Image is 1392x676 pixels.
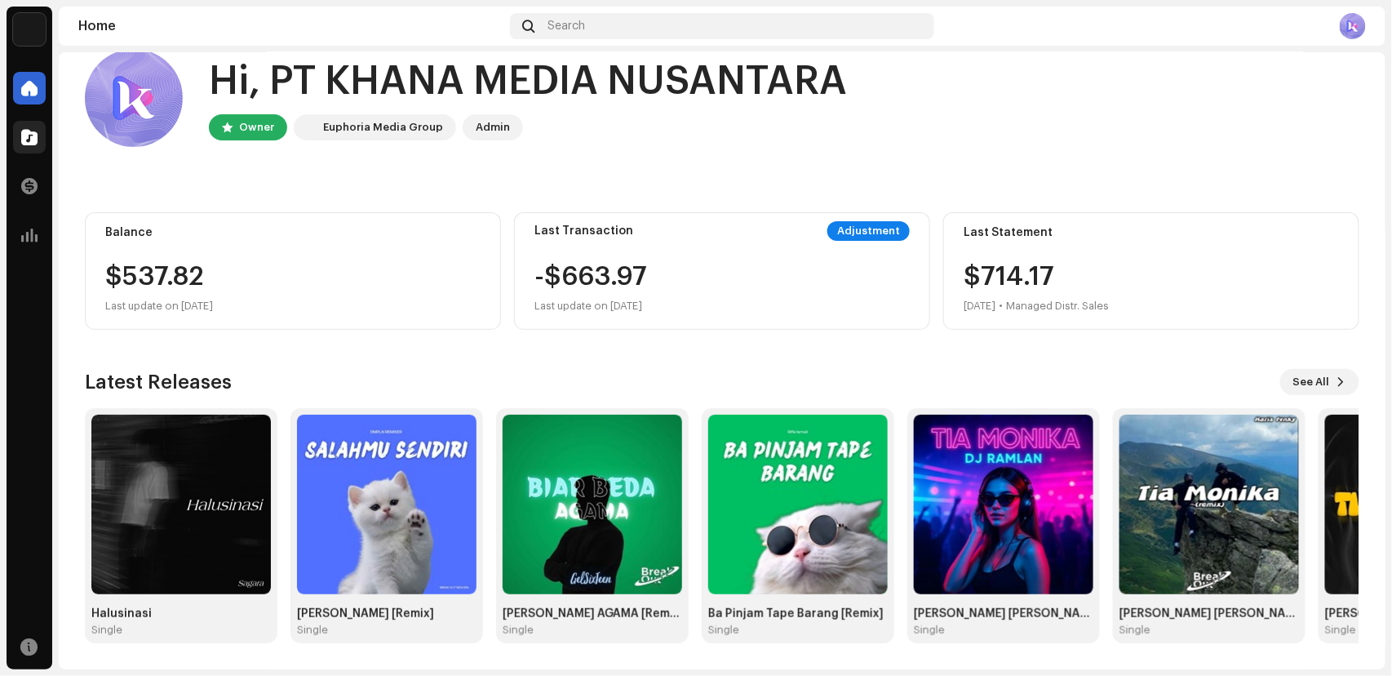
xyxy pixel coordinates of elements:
button: See All [1280,369,1359,395]
div: [DATE] [964,296,995,316]
img: de0d2825-999c-4937-b35a-9adca56ee094 [297,118,317,137]
img: 430812bf-52be-4644-a410-54b9d34f1e8a [1119,415,1299,594]
div: Last update on [DATE] [534,296,647,316]
div: Hi, PT KHANA MEDIA NUSANTARA [209,56,847,108]
div: [PERSON_NAME] [Remix] [297,607,477,620]
div: • [999,296,1003,316]
div: Single [914,624,945,637]
div: Last Transaction [534,225,633,238]
div: [PERSON_NAME] [PERSON_NAME] [Remix] [914,607,1093,620]
re-o-card-value: Last Statement [943,212,1359,330]
span: See All [1293,366,1330,398]
div: Ba Pinjam Tape Barang [Remix] [708,607,888,620]
div: Single [1119,624,1150,637]
img: 7e343283-e2de-4072-b20e-7acd25a075da [1340,13,1366,39]
div: Adjustment [827,221,910,241]
img: fd6d563e-284f-4139-8163-4acfda227baa [914,415,1093,594]
div: Single [297,624,328,637]
img: b7505e69-1fc7-424c-99cd-9abb68d1d67f [708,415,888,594]
img: de0d2825-999c-4937-b35a-9adca56ee094 [13,13,46,46]
div: Last update on [DATE] [105,296,481,316]
span: Search [548,20,586,33]
img: 7e343283-e2de-4072-b20e-7acd25a075da [85,49,183,147]
h3: Latest Releases [85,369,232,395]
div: Home [78,20,503,33]
img: 0f0f1c2f-64d0-4b42-992e-130ed66e8dc6 [503,415,682,594]
div: Single [91,624,122,637]
div: Last Statement [964,226,1339,239]
div: Admin [476,118,510,137]
img: 96c03869-45b0-4026-a9ee-a4029307fcc7 [297,415,477,594]
div: Halusinasi [91,607,271,620]
div: [PERSON_NAME] AGAMA [Remix] [503,607,682,620]
div: Single [1325,624,1356,637]
div: Owner [239,118,274,137]
div: [PERSON_NAME] [PERSON_NAME] [Remix] [1119,607,1299,620]
re-o-card-value: Balance [85,212,501,330]
div: Managed Distr. Sales [1006,296,1109,316]
div: Single [503,624,534,637]
div: Single [708,624,739,637]
div: Balance [105,226,481,239]
div: Euphoria Media Group [323,118,443,137]
img: cd01bd6c-be9a-417d-ab35-c7f328cdce99 [91,415,271,594]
